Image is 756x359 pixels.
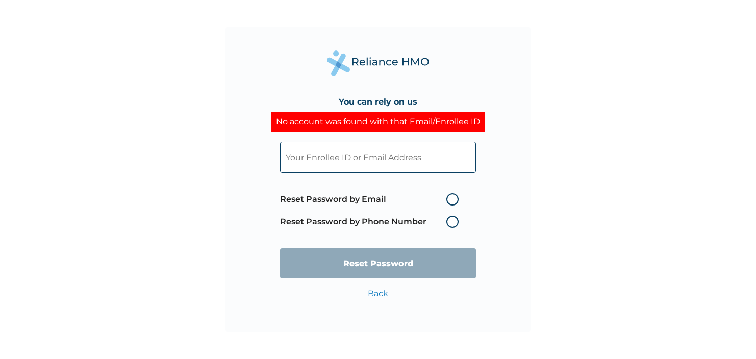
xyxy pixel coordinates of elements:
[280,142,476,173] input: Your Enrollee ID or Email Address
[339,97,417,107] h4: You can rely on us
[280,188,464,233] span: Password reset method
[271,112,485,132] div: No account was found with that Email/Enrollee ID
[280,216,464,228] label: Reset Password by Phone Number
[368,289,388,298] a: Back
[280,193,464,206] label: Reset Password by Email
[327,50,429,76] img: Reliance Health's Logo
[280,248,476,278] input: Reset Password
